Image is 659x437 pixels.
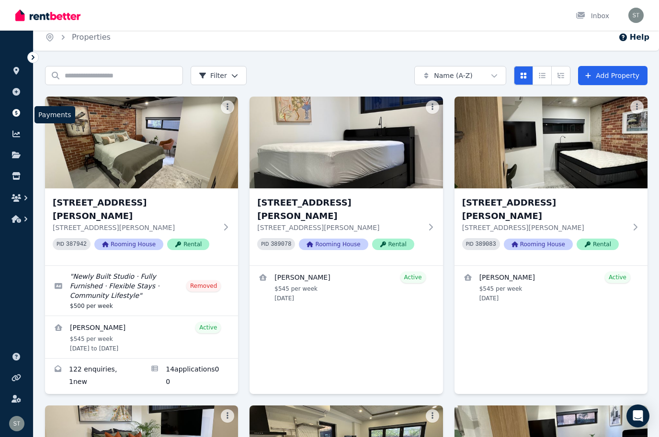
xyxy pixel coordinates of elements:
a: Properties [72,33,111,42]
button: More options [426,409,439,423]
button: Compact list view [533,66,552,85]
a: Edit listing: Newly Built Studio · Fully Furnished · Flexible Stays · Community Lifestyle [45,266,238,316]
a: Enquiries for 1, 75 Milton St [45,359,142,394]
a: Add Property [578,66,648,85]
span: Payments [34,106,75,123]
h3: [STREET_ADDRESS][PERSON_NAME] [257,196,421,223]
img: 2, 75 Milton St [250,97,443,188]
span: Rental [372,239,414,250]
img: 1, 75 Milton St [45,97,238,188]
span: Rooming House [94,239,163,250]
img: 3, 75 Milton St [454,97,648,188]
a: View details for Andreea Maria Popescu [250,266,443,308]
span: Filter [199,71,227,80]
code: 389083 [476,241,496,248]
button: Filter [191,66,247,85]
p: [STREET_ADDRESS][PERSON_NAME] [257,223,421,232]
a: 3, 75 Milton St[STREET_ADDRESS][PERSON_NAME][STREET_ADDRESS][PERSON_NAME]PID 389083Rooming HouseR... [454,97,648,265]
span: Name (A-Z) [434,71,473,80]
span: Rental [577,239,619,250]
span: Rental [167,239,209,250]
span: Rooming House [504,239,573,250]
img: Samantha Thomas [628,8,644,23]
a: Applications for 1, 75 Milton St [142,359,239,394]
img: RentBetter [15,8,80,22]
div: View options [514,66,570,85]
a: 1, 75 Milton St[STREET_ADDRESS][PERSON_NAME][STREET_ADDRESS][PERSON_NAME]PID 387942Rooming HouseR... [45,97,238,265]
nav: Breadcrumb [34,24,122,51]
a: 2, 75 Milton St[STREET_ADDRESS][PERSON_NAME][STREET_ADDRESS][PERSON_NAME]PID 389078Rooming HouseR... [250,97,443,265]
button: Card view [514,66,533,85]
code: 389078 [271,241,291,248]
small: PID [261,241,269,247]
img: Samantha Thomas [9,416,24,431]
h3: [STREET_ADDRESS][PERSON_NAME] [53,196,217,223]
code: 387942 [66,241,87,248]
div: Open Intercom Messenger [626,404,649,427]
p: [STREET_ADDRESS][PERSON_NAME] [462,223,626,232]
button: More options [221,100,234,114]
button: More options [426,100,439,114]
p: [STREET_ADDRESS][PERSON_NAME] [53,223,217,232]
small: PID [466,241,474,247]
h3: [STREET_ADDRESS][PERSON_NAME] [462,196,626,223]
span: Rooming House [299,239,368,250]
button: More options [221,409,234,423]
small: PID [57,241,64,247]
div: Inbox [576,11,609,21]
a: View details for Peter Andrianopolous [454,266,648,308]
button: Help [618,32,649,43]
button: More options [630,100,644,114]
button: Expanded list view [551,66,570,85]
button: Name (A-Z) [414,66,506,85]
a: View details for Erica lancu [45,316,238,358]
